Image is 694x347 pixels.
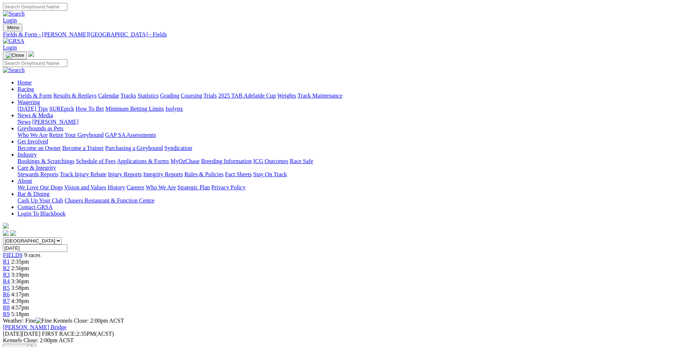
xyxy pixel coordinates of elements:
[3,31,691,38] a: Fields & Form - [PERSON_NAME][GEOGRAPHIC_DATA] - Fields
[3,17,17,23] a: Login
[253,158,288,164] a: ICG Outcomes
[6,52,24,58] img: Close
[121,92,136,99] a: Tracks
[3,44,17,51] a: Login
[17,171,58,177] a: Stewards Reports
[36,318,52,324] img: Fine
[17,197,691,204] div: Bar & Dining
[17,112,53,118] a: News & Media
[17,138,48,145] a: Get Involved
[62,145,104,151] a: Become a Trainer
[53,92,97,99] a: Results & Replays
[17,158,74,164] a: Bookings & Scratchings
[3,230,9,236] img: facebook.svg
[17,171,691,178] div: Care & Integrity
[177,184,210,190] a: Strategic Plan
[60,171,106,177] a: Track Injury Rebate
[17,79,32,86] a: Home
[17,86,34,92] a: Racing
[76,158,115,164] a: Schedule of Fees
[105,106,164,112] a: Minimum Betting Limits
[64,197,154,204] a: Chasers Restaurant & Function Centre
[11,265,29,271] span: 2:56pm
[64,184,106,190] a: Vision and Values
[165,106,183,112] a: Isolynx
[3,67,25,74] img: Search
[11,278,29,284] span: 3:36pm
[17,184,63,190] a: We Love Our Dogs
[3,51,27,59] button: Toggle navigation
[211,184,246,190] a: Privacy Policy
[17,119,31,125] a: News
[17,132,48,138] a: Who We Are
[3,278,10,284] a: R4
[3,3,67,11] input: Search
[3,244,67,252] input: Select date
[3,252,23,258] a: FIELDS
[42,331,76,337] span: FIRST RACE:
[49,132,104,138] a: Retire Your Greyhound
[3,304,10,311] span: R8
[24,252,40,258] span: 9 races
[3,324,67,330] a: [PERSON_NAME] Bridge
[138,92,159,99] a: Statistics
[32,119,78,125] a: [PERSON_NAME]
[3,24,22,31] button: Toggle navigation
[218,92,276,99] a: 2025 TAB Adelaide Cup
[107,184,125,190] a: History
[170,158,200,164] a: MyOzChase
[146,184,176,190] a: Who We Are
[3,318,53,324] span: Weather: Fine
[3,311,10,317] a: R9
[3,265,10,271] a: R2
[17,106,691,112] div: Wagering
[17,204,52,210] a: Contact GRSA
[98,92,119,99] a: Calendar
[105,132,156,138] a: GAP SA Assessments
[17,99,40,105] a: Wagering
[11,259,29,265] span: 2:35pm
[17,106,48,112] a: [DATE] Tips
[42,331,114,337] span: 2:35PM(ACST)
[28,51,34,57] img: logo-grsa-white.png
[11,285,29,291] span: 3:58pm
[17,145,61,151] a: Become an Owner
[105,145,163,151] a: Purchasing a Greyhound
[143,171,183,177] a: Integrity Reports
[160,92,179,99] a: Grading
[17,210,66,217] a: Login To Blackbook
[108,171,142,177] a: Injury Reports
[184,171,224,177] a: Rules & Policies
[17,92,691,99] div: Racing
[3,298,10,304] a: R7
[53,318,124,324] span: Kennels Close: 2:00pm ACST
[49,106,74,112] a: SUREpick
[298,92,342,99] a: Track Maintenance
[11,291,29,297] span: 4:17pm
[11,272,29,278] span: 3:19pm
[17,119,691,125] div: News & Media
[117,158,169,164] a: Applications & Forms
[3,11,25,17] img: Search
[17,178,32,184] a: About
[17,158,691,165] div: Industry
[3,272,10,278] a: R3
[3,291,10,297] a: R6
[3,331,40,337] span: [DATE]
[17,165,56,171] a: Care & Integrity
[17,125,63,131] a: Greyhounds as Pets
[10,230,16,236] img: twitter.svg
[181,92,202,99] a: Coursing
[11,298,29,304] span: 4:39pm
[203,92,217,99] a: Trials
[17,151,37,158] a: Industry
[3,38,24,44] img: GRSA
[17,132,691,138] div: Greyhounds as Pets
[3,331,22,337] span: [DATE]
